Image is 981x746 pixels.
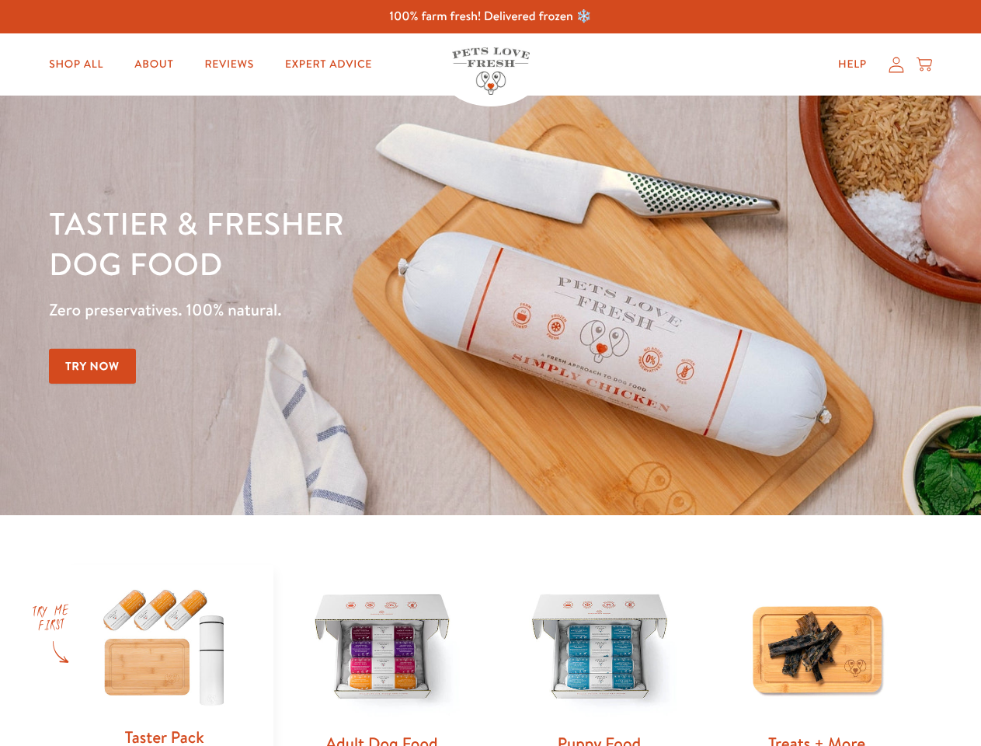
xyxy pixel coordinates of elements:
a: Try Now [49,349,136,384]
p: Zero preservatives. 100% natural. [49,296,638,324]
a: Reviews [192,49,266,80]
h1: Tastier & fresher dog food [49,203,638,284]
a: Expert Advice [273,49,384,80]
img: Pets Love Fresh [452,47,530,95]
a: Shop All [37,49,116,80]
a: About [122,49,186,80]
a: Help [826,49,879,80]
